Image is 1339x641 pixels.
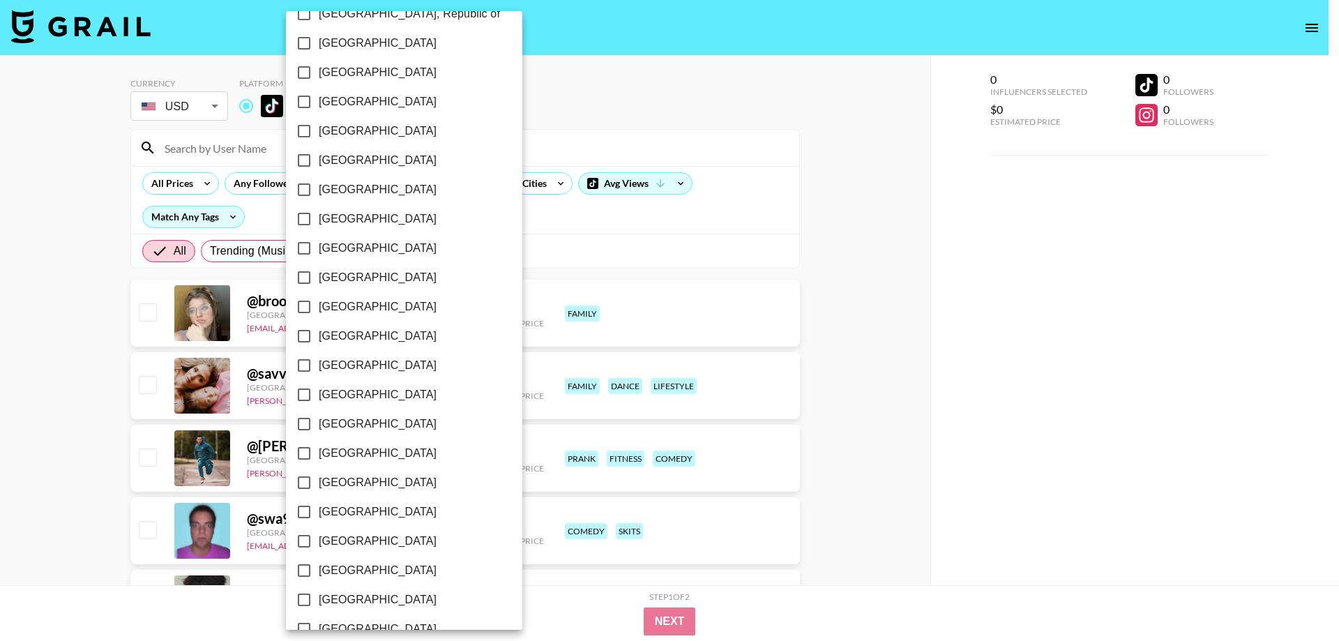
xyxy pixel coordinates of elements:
[319,591,437,608] span: [GEOGRAPHIC_DATA]
[319,211,437,227] span: [GEOGRAPHIC_DATA]
[319,123,437,139] span: [GEOGRAPHIC_DATA]
[319,445,437,462] span: [GEOGRAPHIC_DATA]
[319,621,437,638] span: [GEOGRAPHIC_DATA]
[319,357,437,374] span: [GEOGRAPHIC_DATA]
[319,416,437,432] span: [GEOGRAPHIC_DATA]
[319,152,437,169] span: [GEOGRAPHIC_DATA]
[319,181,437,198] span: [GEOGRAPHIC_DATA]
[1269,571,1322,624] iframe: Drift Widget Chat Controller
[319,504,437,520] span: [GEOGRAPHIC_DATA]
[319,6,500,22] span: [GEOGRAPHIC_DATA], Republic of
[319,64,437,81] span: [GEOGRAPHIC_DATA]
[319,240,437,257] span: [GEOGRAPHIC_DATA]
[319,474,437,491] span: [GEOGRAPHIC_DATA]
[319,328,437,345] span: [GEOGRAPHIC_DATA]
[319,562,437,579] span: [GEOGRAPHIC_DATA]
[319,35,437,52] span: [GEOGRAPHIC_DATA]
[319,269,437,286] span: [GEOGRAPHIC_DATA]
[319,533,437,550] span: [GEOGRAPHIC_DATA]
[319,386,437,403] span: [GEOGRAPHIC_DATA]
[319,93,437,110] span: [GEOGRAPHIC_DATA]
[319,299,437,315] span: [GEOGRAPHIC_DATA]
